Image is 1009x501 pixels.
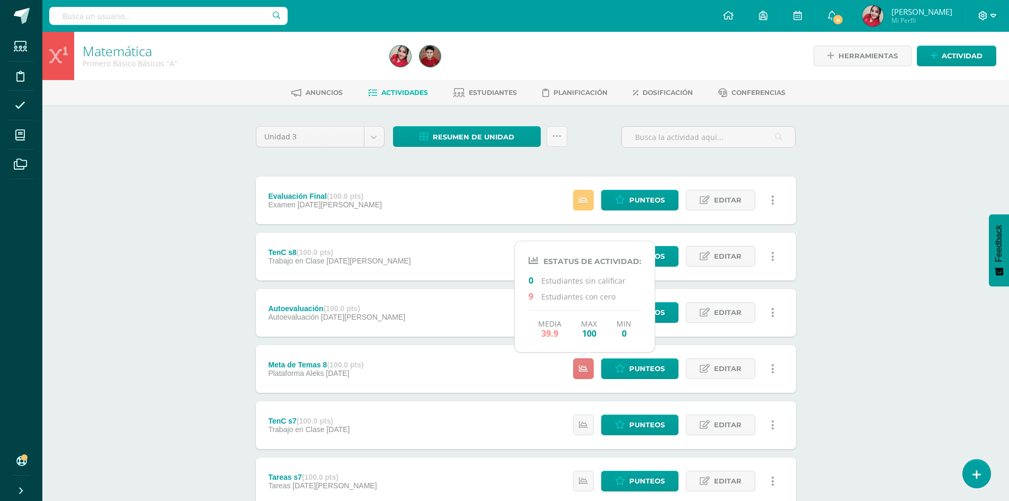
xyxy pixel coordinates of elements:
[862,5,883,27] img: 7d5728306d4f34f18592e85ee44997c6.png
[268,417,350,425] div: TenC s7
[714,359,742,379] span: Editar
[268,192,381,200] div: Evaluación Final
[297,417,333,425] strong: (100.0 pts)
[268,369,324,377] span: Plataforma Aleks
[917,46,996,66] a: Actividad
[529,275,641,286] p: Estudiantes sin calificar
[629,415,665,435] span: Punteos
[83,43,377,58] h1: Matemática
[601,190,678,210] a: Punteos
[629,471,665,491] span: Punteos
[642,89,693,96] span: Dosificación
[264,127,356,147] span: Unidad 3
[714,190,742,210] span: Editar
[268,313,319,321] span: Autoevaluación
[326,257,410,265] span: [DATE][PERSON_NAME]
[433,127,514,147] span: Resumen de unidad
[268,257,324,265] span: Trabajo en Clase
[327,361,363,369] strong: (100.0 pts)
[714,303,742,322] span: Editar
[529,256,641,266] h4: Estatus de Actividad:
[718,84,785,101] a: Conferencias
[814,46,912,66] a: Herramientas
[601,358,678,379] a: Punteos
[989,214,1009,286] button: Feedback - Mostrar encuesta
[731,89,785,96] span: Conferencias
[268,481,290,490] span: Tareas
[617,328,631,338] span: 0
[327,192,363,200] strong: (100.0 pts)
[529,291,641,302] p: Estudiantes con cero
[306,89,343,96] span: Anuncios
[994,225,1004,262] span: Feedback
[581,328,597,338] span: 100
[629,247,665,266] span: Punteos
[297,248,333,257] strong: (100.0 pts)
[268,200,295,209] span: Examen
[292,481,377,490] span: [DATE][PERSON_NAME]
[629,190,665,210] span: Punteos
[832,14,844,25] span: 4
[49,7,288,25] input: Busca un usuario...
[601,471,678,491] a: Punteos
[83,42,152,60] a: Matemática
[256,127,384,147] a: Unidad 3
[714,247,742,266] span: Editar
[629,359,665,379] span: Punteos
[390,46,411,67] img: 7d5728306d4f34f18592e85ee44997c6.png
[553,89,608,96] span: Planificación
[268,361,363,369] div: Meta de Temas 8
[942,46,983,66] span: Actividad
[291,84,343,101] a: Anuncios
[529,275,541,285] span: 0
[538,319,561,338] div: Media
[268,473,377,481] div: Tareas s7
[714,415,742,435] span: Editar
[298,200,382,209] span: [DATE][PERSON_NAME]
[393,126,541,147] a: Resumen de unidad
[538,328,561,338] span: 39.9
[324,304,360,313] strong: (100.0 pts)
[302,473,338,481] strong: (100.0 pts)
[714,471,742,491] span: Editar
[419,46,441,67] img: ab2d6c100016afff9ed89ba3528ecf10.png
[326,425,350,434] span: [DATE]
[268,248,410,257] div: TenC s8
[601,415,678,435] a: Punteos
[629,303,665,322] span: Punteos
[891,6,952,17] span: [PERSON_NAME]
[581,319,597,338] div: Max
[838,46,898,66] span: Herramientas
[617,319,631,338] div: Min
[891,16,952,25] span: Mi Perfil
[381,89,428,96] span: Actividades
[542,84,608,101] a: Planificación
[326,369,349,377] span: [DATE]
[268,425,324,434] span: Trabajo en Clase
[469,89,517,96] span: Estudiantes
[268,304,405,313] div: Autoevaluación
[83,58,377,68] div: Primero Básico Básicos 'A'
[633,84,693,101] a: Dosificación
[321,313,405,321] span: [DATE][PERSON_NAME]
[453,84,517,101] a: Estudiantes
[622,127,795,147] input: Busca la actividad aquí...
[368,84,428,101] a: Actividades
[529,291,541,301] span: 9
